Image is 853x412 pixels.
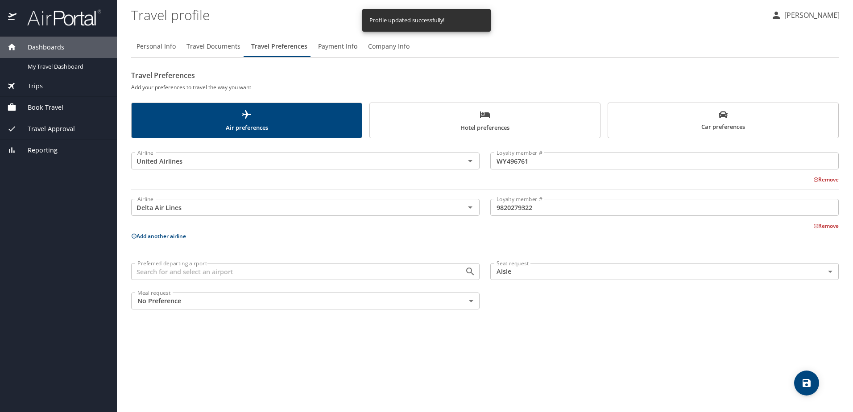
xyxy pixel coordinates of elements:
input: Select an Airline [134,155,451,167]
span: Personal Info [137,41,176,52]
span: Car preferences [613,110,833,132]
button: Open [464,265,476,278]
div: Aisle [490,263,839,280]
h2: Travel Preferences [131,68,839,82]
span: Book Travel [17,103,63,112]
p: [PERSON_NAME] [782,10,840,21]
div: No Preference [131,293,480,309]
button: [PERSON_NAME] [767,7,843,23]
button: Open [464,201,476,214]
h1: Travel profile [131,1,764,29]
span: Travel Preferences [251,41,307,52]
span: Hotel preferences [375,109,595,133]
h6: Add your preferences to travel the way you want [131,82,839,92]
span: Payment Info [318,41,357,52]
img: icon-airportal.png [8,9,17,26]
button: Remove [813,222,839,230]
button: Add another airline [131,232,186,240]
div: Profile [131,36,839,57]
span: My Travel Dashboard [28,62,106,71]
button: Remove [813,176,839,183]
input: Search for and select an airport [134,266,451,277]
div: scrollable force tabs example [131,103,839,138]
button: Open [464,155,476,167]
span: Trips [17,81,43,91]
span: Reporting [17,145,58,155]
div: Profile updated successfully! [369,12,444,29]
input: Select an Airline [134,202,451,213]
span: Dashboards [17,42,64,52]
span: Travel Approval [17,124,75,134]
button: save [794,371,819,396]
span: Travel Documents [186,41,240,52]
span: Air preferences [137,109,356,133]
img: airportal-logo.png [17,9,101,26]
span: Company Info [368,41,410,52]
